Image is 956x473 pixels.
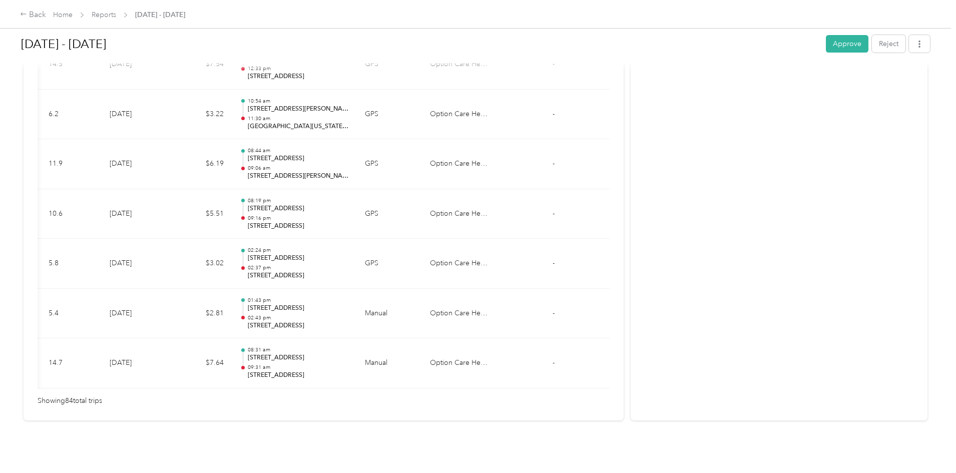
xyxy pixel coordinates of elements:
p: 10:54 am [248,98,349,105]
td: 5.8 [41,239,102,289]
td: Option Care Health [422,90,497,140]
td: [DATE] [102,289,172,339]
td: 11.9 [41,139,102,189]
p: [STREET_ADDRESS] [248,154,349,163]
span: - [553,358,555,367]
p: 08:44 am [248,147,349,154]
td: [DATE] [102,239,172,289]
td: $5.51 [172,189,232,239]
td: 10.6 [41,189,102,239]
p: 09:06 am [248,165,349,172]
td: GPS [357,90,422,140]
td: Manual [357,289,422,339]
p: [STREET_ADDRESS] [248,353,349,362]
span: - [553,209,555,218]
p: 11:30 am [248,115,349,122]
td: Option Care Health [422,289,497,339]
td: $3.22 [172,90,232,140]
td: Option Care Health [422,239,497,289]
p: [STREET_ADDRESS] [248,271,349,280]
td: Option Care Health [422,139,497,189]
td: GPS [357,239,422,289]
p: [STREET_ADDRESS] [248,222,349,231]
span: - [553,110,555,118]
td: 5.4 [41,289,102,339]
p: 09:16 pm [248,215,349,222]
button: Reject [872,35,905,53]
p: 09:31 am [248,364,349,371]
td: $6.19 [172,139,232,189]
p: 02:43 pm [248,314,349,321]
td: Manual [357,338,422,388]
td: Option Care Health [422,338,497,388]
span: - [553,159,555,168]
a: Reports [92,11,116,19]
div: Back [20,9,46,21]
p: 02:24 pm [248,247,349,254]
span: - [553,259,555,267]
td: 14.7 [41,338,102,388]
p: [STREET_ADDRESS] [248,254,349,263]
td: $2.81 [172,289,232,339]
p: [STREET_ADDRESS][PERSON_NAME][US_STATE] [248,105,349,114]
p: [STREET_ADDRESS][PERSON_NAME] [248,172,349,181]
p: 08:31 am [248,346,349,353]
p: [GEOGRAPHIC_DATA][US_STATE], [GEOGRAPHIC_DATA] [248,122,349,131]
td: GPS [357,189,422,239]
p: [STREET_ADDRESS] [248,304,349,313]
td: [DATE] [102,338,172,388]
p: 02:37 pm [248,264,349,271]
td: 6.2 [41,90,102,140]
p: [STREET_ADDRESS] [248,72,349,81]
td: [DATE] [102,90,172,140]
p: [STREET_ADDRESS] [248,204,349,213]
td: GPS [357,139,422,189]
td: $3.02 [172,239,232,289]
span: Showing 84 total trips [38,395,102,406]
td: [DATE] [102,189,172,239]
p: [STREET_ADDRESS] [248,321,349,330]
p: 01:43 pm [248,297,349,304]
h1: Sep 1 - 30, 2025 [21,32,819,56]
span: [DATE] - [DATE] [135,10,185,20]
td: [DATE] [102,139,172,189]
iframe: Everlance-gr Chat Button Frame [900,417,956,473]
td: Option Care Health [422,189,497,239]
button: Approve [826,35,868,53]
span: - [553,309,555,317]
td: $7.64 [172,338,232,388]
p: 08:19 pm [248,197,349,204]
p: [STREET_ADDRESS] [248,371,349,380]
a: Home [53,11,73,19]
